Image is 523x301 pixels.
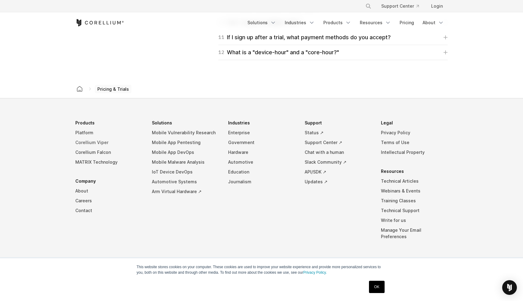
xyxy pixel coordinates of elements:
[305,157,371,167] a: Slack Community ↗
[381,225,448,242] a: Manage Your Email Preferences
[381,176,448,186] a: Technical Articles
[152,157,219,167] a: Mobile Malware Analysis
[376,1,424,12] a: Support Center
[218,33,224,42] span: 11
[244,17,448,28] div: Navigation Menu
[381,206,448,215] a: Technical Support
[281,17,318,28] a: Industries
[244,17,280,28] a: Solutions
[369,281,385,293] a: OK
[75,138,142,147] a: Corellium Viper
[74,85,85,93] a: Corellium home
[75,19,124,26] a: Corellium Home
[381,215,448,225] a: Write for us
[218,48,339,57] div: What is a "device-hour" and a "core-hour?"
[137,264,386,275] p: This website stores cookies on your computer. These cookies are used to improve your website expe...
[305,138,371,147] a: Support Center ↗
[75,147,142,157] a: Corellium Falcon
[305,167,371,177] a: API/SDK ↗
[95,85,131,93] span: Pricing & Trials
[396,17,418,28] a: Pricing
[152,187,219,196] a: Arm Virtual Hardware ↗
[358,1,448,12] div: Navigation Menu
[75,196,142,206] a: Careers
[303,270,327,275] a: Privacy Policy.
[75,128,142,138] a: Platform
[381,147,448,157] a: Intellectual Property
[381,138,448,147] a: Terms of Use
[305,177,371,187] a: Updates ↗
[363,1,374,12] button: Search
[152,147,219,157] a: Mobile App DevOps
[75,206,142,215] a: Contact
[152,128,219,138] a: Mobile Vulnerability Research
[218,48,448,57] a: 12What is a "device-hour" and a "core-hour?"
[305,128,371,138] a: Status ↗
[381,196,448,206] a: Training Classes
[218,33,448,42] a: 11If I sign up after a trial, what payment methods do you accept?
[228,138,295,147] a: Government
[228,167,295,177] a: Education
[218,33,391,42] div: If I sign up after a trial, what payment methods do you accept?
[75,157,142,167] a: MATRIX Technology
[152,167,219,177] a: IoT Device DevOps
[228,128,295,138] a: Enterprise
[228,157,295,167] a: Automotive
[152,177,219,187] a: Automotive Systems
[75,186,142,196] a: About
[320,17,355,28] a: Products
[419,17,448,28] a: About
[228,147,295,157] a: Hardware
[305,147,371,157] a: Chat with a human
[228,177,295,187] a: Journalism
[75,118,448,251] div: Navigation Menu
[502,280,517,295] div: Open Intercom Messenger
[381,186,448,196] a: Webinars & Events
[381,128,448,138] a: Privacy Policy
[218,48,224,57] span: 12
[426,1,448,12] a: Login
[152,138,219,147] a: Mobile App Pentesting
[356,17,395,28] a: Resources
